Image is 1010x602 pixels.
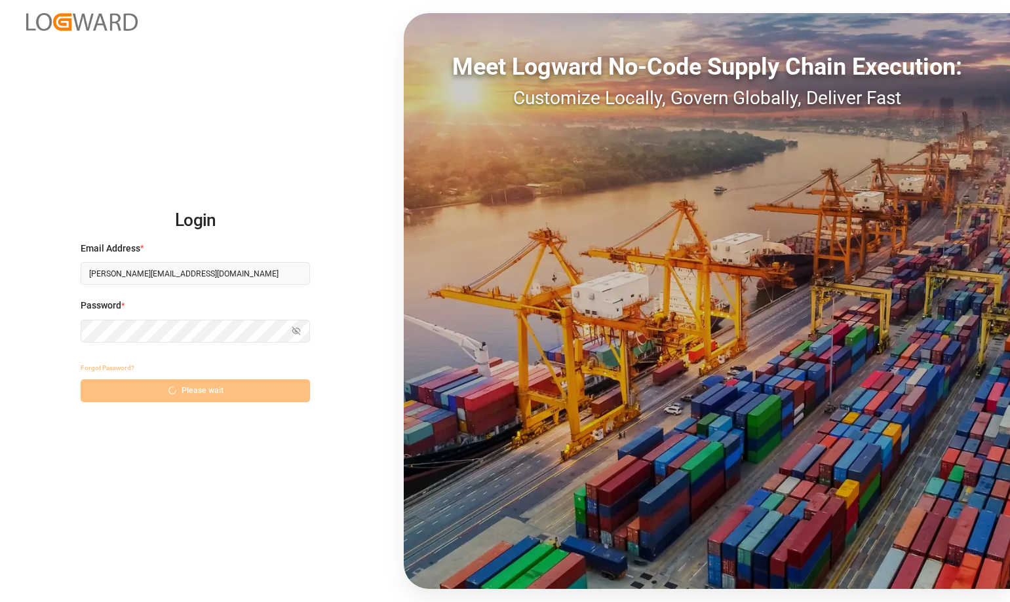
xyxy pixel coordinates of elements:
[81,299,121,312] span: Password
[81,242,140,255] span: Email Address
[26,13,138,31] img: Logward_new_orange.png
[404,85,1010,112] div: Customize Locally, Govern Globally, Deliver Fast
[81,200,310,242] h2: Login
[404,49,1010,85] div: Meet Logward No-Code Supply Chain Execution:
[81,262,310,285] input: Enter your email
